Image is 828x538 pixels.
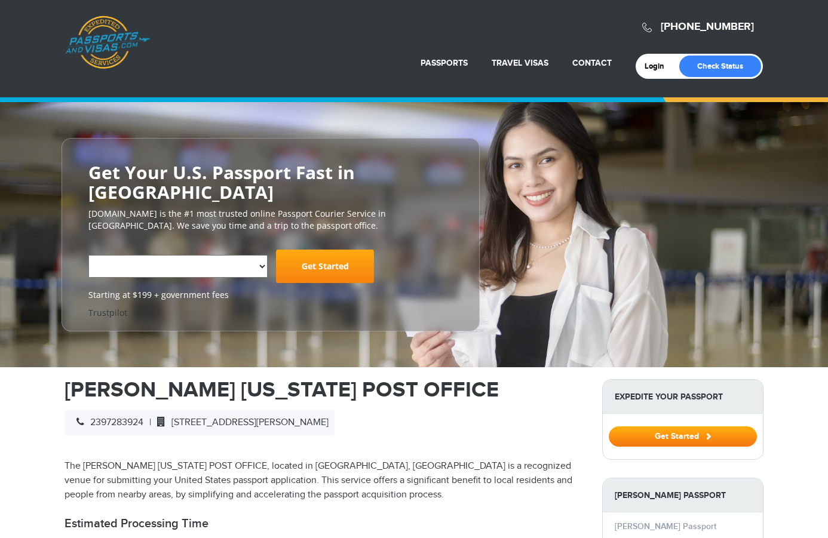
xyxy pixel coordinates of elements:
[609,426,757,447] button: Get Started
[645,62,673,71] a: Login
[88,208,453,232] p: [DOMAIN_NAME] is the #1 most trusted online Passport Courier Service in [GEOGRAPHIC_DATA]. We sav...
[70,417,143,428] span: 2397283924
[88,289,453,301] span: Starting at $199 + government fees
[572,58,612,68] a: Contact
[679,56,761,77] a: Check Status
[151,417,329,428] span: [STREET_ADDRESS][PERSON_NAME]
[65,410,335,436] div: |
[661,20,754,33] a: [PHONE_NUMBER]
[603,478,763,512] strong: [PERSON_NAME] Passport
[615,521,716,531] a: [PERSON_NAME] Passport
[603,380,763,414] strong: Expedite Your Passport
[65,459,584,502] p: The [PERSON_NAME] [US_STATE] POST OFFICE, located in [GEOGRAPHIC_DATA], [GEOGRAPHIC_DATA] is a re...
[492,58,548,68] a: Travel Visas
[88,162,453,202] h2: Get Your U.S. Passport Fast in [GEOGRAPHIC_DATA]
[65,16,150,69] a: Passports & [DOMAIN_NAME]
[276,250,374,283] a: Get Started
[65,379,584,401] h1: [PERSON_NAME] [US_STATE] POST OFFICE
[421,58,468,68] a: Passports
[609,431,757,441] a: Get Started
[88,307,127,318] a: Trustpilot
[65,517,584,531] h2: Estimated Processing Time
